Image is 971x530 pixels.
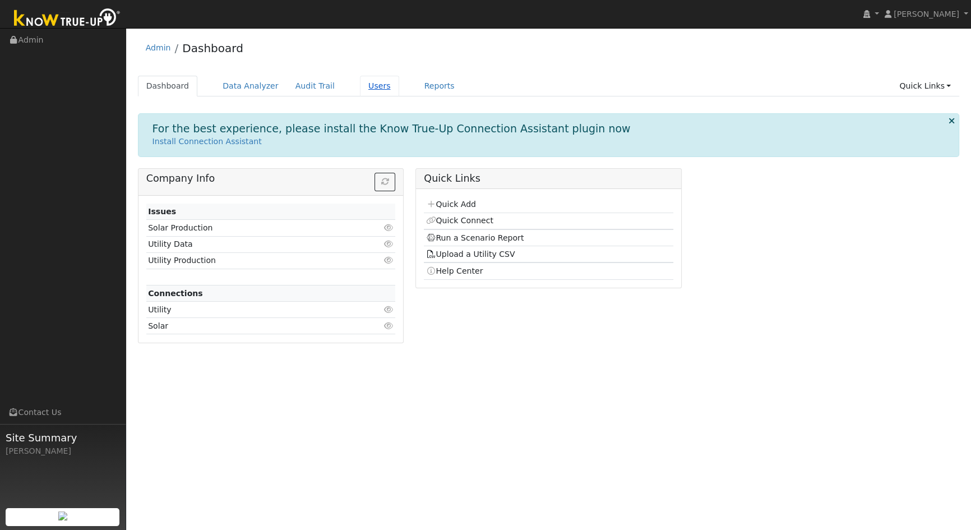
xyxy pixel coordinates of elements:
[148,207,176,216] strong: Issues
[182,42,243,55] a: Dashboard
[416,76,463,96] a: Reports
[214,76,287,96] a: Data Analyzer
[146,252,355,269] td: Utility Production
[426,250,515,259] a: Upload a Utility CSV
[6,445,120,457] div: [PERSON_NAME]
[287,76,343,96] a: Audit Trail
[146,173,395,185] h5: Company Info
[891,76,959,96] a: Quick Links
[424,173,673,185] h5: Quick Links
[146,220,355,236] td: Solar Production
[152,122,631,135] h1: For the best experience, please install the Know True-Up Connection Assistant plugin now
[58,511,67,520] img: retrieve
[383,256,394,264] i: Click to view
[383,322,394,330] i: Click to view
[6,430,120,445] span: Site Summary
[426,200,476,209] a: Quick Add
[148,289,203,298] strong: Connections
[146,236,355,252] td: Utility Data
[426,216,493,225] a: Quick Connect
[8,6,126,31] img: Know True-Up
[426,266,483,275] a: Help Center
[146,43,171,52] a: Admin
[383,240,394,248] i: Click to view
[152,137,262,146] a: Install Connection Assistant
[138,76,198,96] a: Dashboard
[894,10,959,19] span: [PERSON_NAME]
[383,306,394,314] i: Click to view
[383,224,394,232] i: Click to view
[146,318,355,334] td: Solar
[360,76,399,96] a: Users
[426,233,524,242] a: Run a Scenario Report
[146,302,355,318] td: Utility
